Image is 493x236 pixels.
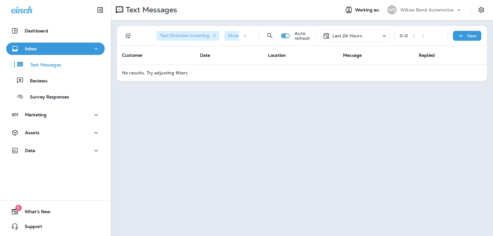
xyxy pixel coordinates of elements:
[6,109,105,121] button: Marketing
[92,4,109,16] button: Collapse Sidebar
[25,148,35,153] p: Data
[332,33,362,38] p: Last 24 Hours
[160,33,209,38] span: Text Direction : Incoming
[268,52,286,58] span: Location
[6,126,105,139] button: Assets
[400,33,408,38] div: 0 - 0
[18,209,51,217] span: What's New
[117,64,487,81] td: No results. Try adjusting filters
[123,5,177,14] p: Text Messages
[25,46,37,51] p: Inbox
[24,94,69,100] p: Survey Responses
[6,43,105,55] button: Inbox
[122,52,143,58] span: Customer
[6,205,105,218] button: 9What's New
[6,90,105,103] button: Survey Responses
[295,31,311,41] p: Auto refresh
[25,28,48,33] p: Dashboard
[6,58,105,71] button: Text Messages
[24,78,47,84] p: Reviews
[228,33,302,38] span: Show Start/Stop/Unsubscribe : true
[355,7,381,13] span: Working as:
[6,25,105,37] button: Dashboard
[157,31,219,41] div: Text Direction:Incoming
[122,30,134,42] button: Filters
[224,31,312,41] div: Show Start/Stop/Unsubscribe:true
[400,7,454,12] p: Willow Bend Automotive
[25,112,47,117] p: Marketing
[25,130,39,135] p: Assets
[264,30,276,42] button: Search Messages
[18,224,42,231] span: Support
[24,62,61,68] p: Text Messages
[343,52,362,58] span: Message
[387,5,397,14] div: WB
[200,52,210,58] span: Date
[6,220,105,233] button: Support
[467,33,477,38] p: New
[419,52,435,58] span: Replied
[476,4,487,15] button: Settings
[6,74,105,87] button: Reviews
[6,144,105,157] button: Data
[15,205,22,211] span: 9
